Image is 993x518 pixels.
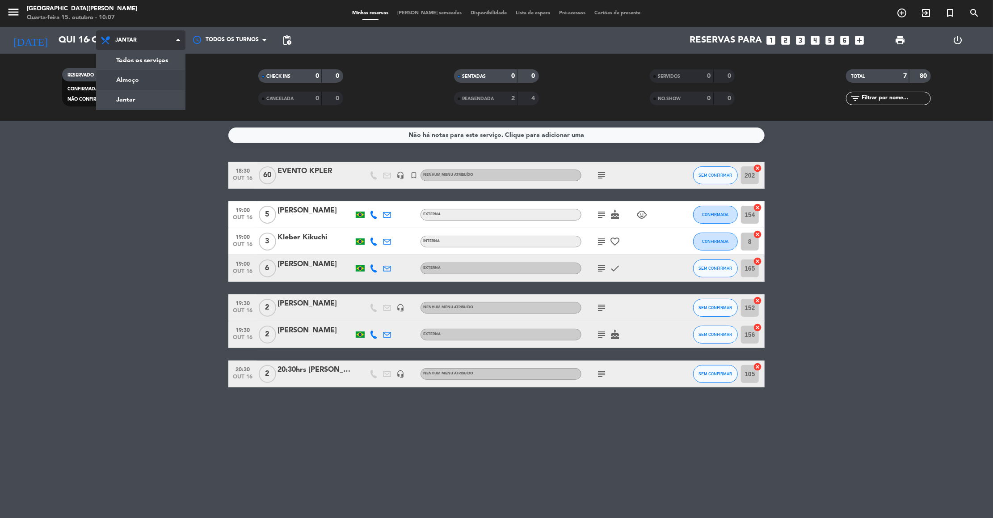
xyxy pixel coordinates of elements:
span: out 16 [231,268,254,279]
div: 20:30hrs [PERSON_NAME] [278,364,353,376]
i: power_settings_new [952,35,963,46]
i: subject [596,170,607,181]
i: subject [596,209,607,220]
span: 2 [259,365,276,383]
input: Filtrar por nome... [861,93,930,103]
span: Nenhum menu atribuído [423,372,473,375]
strong: 80 [920,73,929,79]
div: [PERSON_NAME] [278,325,353,336]
button: menu [7,5,20,22]
i: menu [7,5,20,19]
i: subject [596,329,607,340]
div: [PERSON_NAME] [278,298,353,310]
i: cancel [753,323,762,332]
div: [PERSON_NAME] [278,205,353,217]
span: SERVIDOS [658,74,680,79]
strong: 0 [316,73,319,79]
button: CONFIRMADA [693,206,738,224]
span: Disponibilidade [467,11,512,16]
i: search [969,8,980,18]
span: out 16 [231,374,254,384]
i: looks_5 [825,34,836,46]
span: Jantar [115,37,137,43]
i: subject [596,369,607,379]
span: 60 [259,166,276,184]
i: looks_6 [839,34,851,46]
span: 19:30 [231,324,254,335]
i: add_box [854,34,866,46]
span: SEM CONFIRMAR [699,371,732,376]
i: cancel [753,164,762,173]
strong: 0 [316,95,319,102]
span: 20:30 [231,364,254,374]
button: SEM CONFIRMAR [693,326,738,344]
i: exit_to_app [921,8,931,18]
span: 6 [259,259,276,277]
i: cake [610,209,620,220]
span: Nenhum menu atribuído [423,306,473,309]
div: Não há notas para este serviço. Clique para adicionar uma [409,130,585,140]
i: filter_list [850,93,861,104]
span: out 16 [231,242,254,252]
span: SEM CONFIRMAR [699,173,732,178]
span: Minhas reservas [348,11,393,16]
span: CHECK INS [266,74,291,79]
i: looks_4 [810,34,821,46]
button: SEM CONFIRMAR [693,299,738,317]
strong: 7 [903,73,907,79]
i: subject [596,236,607,247]
i: headset_mic [396,304,404,312]
span: [PERSON_NAME] semeadas [393,11,467,16]
button: SEM CONFIRMAR [693,365,738,383]
span: Cartões de presente [590,11,645,16]
a: Jantar [97,90,185,110]
span: 2 [259,299,276,317]
span: 19:00 [231,204,254,215]
i: subject [596,263,607,274]
i: cancel [753,257,762,266]
strong: 4 [532,95,537,102]
span: RESERVAR MESA [890,5,914,21]
span: SENTADAS [462,74,486,79]
span: Reservas para [690,35,762,46]
div: [PERSON_NAME] [278,259,353,270]
span: WALK IN [914,5,938,21]
span: 5 [259,206,276,224]
div: EVENTO KPLER [278,166,353,177]
span: 3 [259,233,276,251]
span: Reserva especial [938,5,962,21]
i: cancel [753,230,762,239]
strong: 0 [707,73,711,79]
i: looks_two [780,34,792,46]
i: [DATE] [7,30,54,50]
span: 18:30 [231,165,254,175]
span: Nenhum menu atribuído [423,173,473,177]
span: 19:00 [231,258,254,268]
span: out 16 [231,308,254,318]
i: turned_in_not [945,8,955,18]
span: TOTAL [851,74,865,79]
span: PESQUISA [962,5,986,21]
strong: 0 [728,73,733,79]
span: out 16 [231,215,254,225]
i: check [610,263,620,274]
i: looks_one [766,34,777,46]
span: CONFIRMADA [67,87,98,91]
div: Kleber Kikuchi [278,232,353,243]
strong: 2 [511,95,515,102]
i: child_care [636,209,647,220]
strong: 0 [336,95,341,102]
span: Pré-acessos [555,11,590,16]
span: CONFIRMADA [703,239,729,244]
span: REAGENDADA [462,97,494,101]
strong: 0 [728,95,733,102]
strong: 0 [336,73,341,79]
i: favorite_border [610,236,620,247]
button: SEM CONFIRMAR [693,259,738,277]
span: print [895,35,906,46]
strong: 0 [532,73,537,79]
i: cancel [753,296,762,305]
span: 19:00 [231,231,254,242]
i: headset_mic [396,171,404,179]
span: Lista de espera [512,11,555,16]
